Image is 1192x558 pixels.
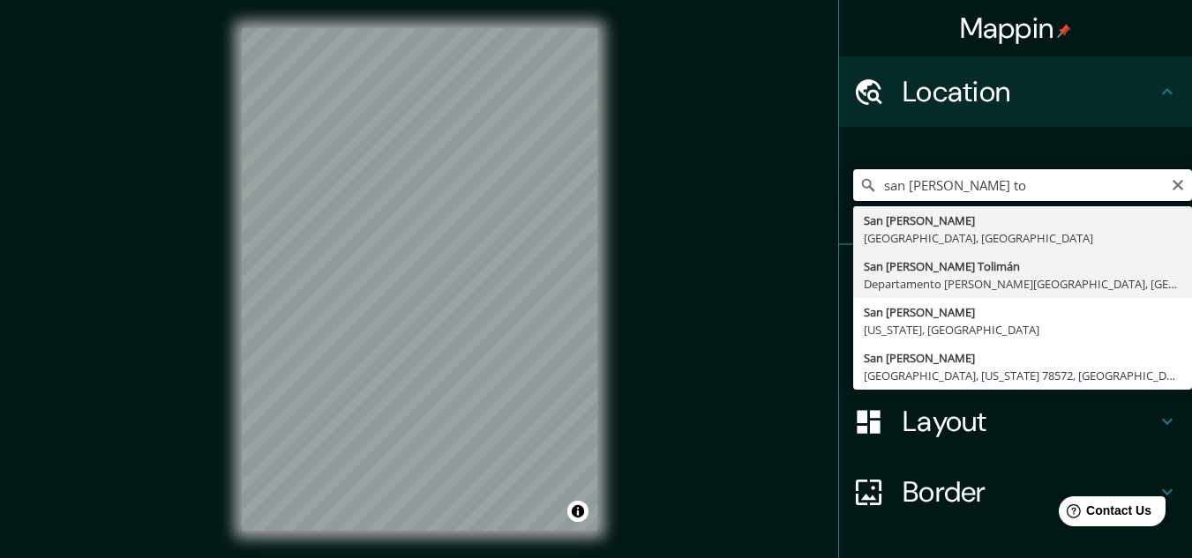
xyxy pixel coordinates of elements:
div: [GEOGRAPHIC_DATA], [GEOGRAPHIC_DATA] [864,229,1181,247]
button: Toggle attribution [567,501,589,522]
h4: Location [903,74,1157,109]
div: Location [839,56,1192,127]
div: San [PERSON_NAME] [864,303,1181,321]
img: pin-icon.png [1057,24,1071,38]
h4: Layout [903,404,1157,439]
div: [GEOGRAPHIC_DATA], [US_STATE] 78572, [GEOGRAPHIC_DATA] [864,367,1181,384]
div: Style [839,316,1192,386]
h4: Border [903,474,1157,510]
canvas: Map [242,28,597,531]
input: Pick your city or area [853,169,1192,201]
iframe: Help widget launcher [1035,489,1173,539]
div: [US_STATE], [GEOGRAPHIC_DATA] [864,321,1181,339]
div: San [PERSON_NAME] [864,212,1181,229]
div: Border [839,457,1192,527]
div: San [PERSON_NAME] Tolimán [864,257,1181,275]
div: Departamento [PERSON_NAME][GEOGRAPHIC_DATA], [GEOGRAPHIC_DATA] [864,275,1181,293]
div: San [PERSON_NAME] [864,349,1181,367]
button: Clear [1171,175,1185,192]
div: Layout [839,386,1192,457]
div: Pins [839,245,1192,316]
h4: Mappin [960,11,1072,46]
